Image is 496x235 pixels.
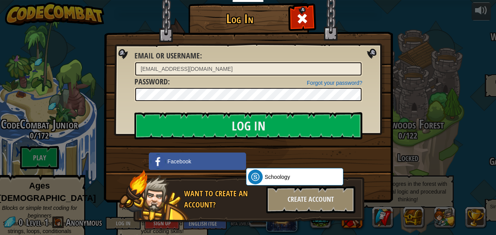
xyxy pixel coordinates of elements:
[134,112,362,139] input: Log In
[151,154,165,169] img: facebook_small.png
[134,50,202,62] label: :
[266,186,355,213] div: Create Account
[307,80,362,86] a: Forgot your password?
[167,158,191,165] span: Facebook
[134,50,200,61] span: Email or Username
[134,76,170,87] label: :
[248,170,263,184] img: schoology.png
[190,12,289,26] h1: Log In
[134,76,168,87] span: Password
[265,173,290,181] span: Schoology
[184,188,262,210] div: Want to create an account?
[242,152,321,169] iframe: Sign in with Google Button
